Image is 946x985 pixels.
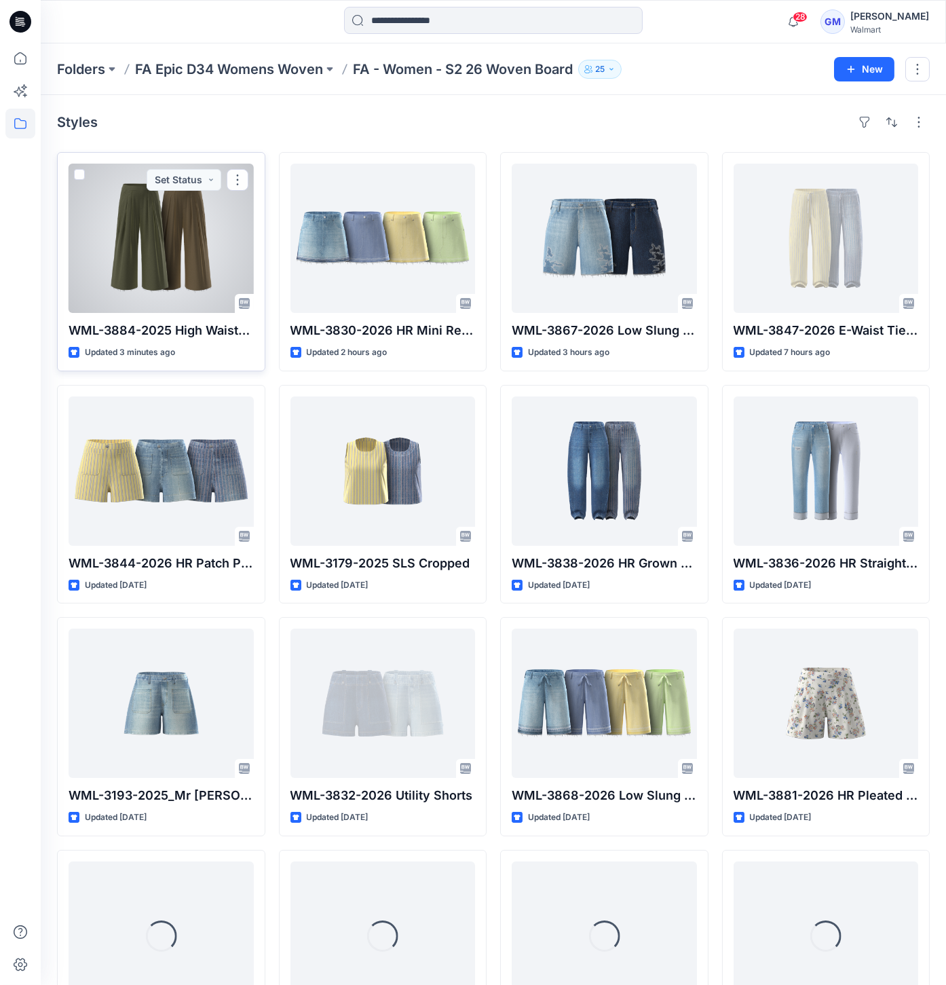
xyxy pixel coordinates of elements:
[290,164,476,313] a: WML-3830-2026 HR Mini Release Hem Skirt
[290,786,476,805] p: WML-3832-2026 Utility Shorts
[512,554,697,573] p: WML-3838-2026 HR Grown On Barrel
[85,346,175,360] p: Updated 3 minutes ago
[734,321,919,340] p: WML-3847-2026 E-Waist Tie Front Barrel
[750,346,831,360] p: Updated 7 hours ago
[734,164,919,313] a: WML-3847-2026 E-Waist Tie Front Barrel
[834,57,894,81] button: New
[307,811,368,825] p: Updated [DATE]
[512,629,697,778] a: WML-3868-2026 Low Slung Release Hem Bermuda Short
[528,346,609,360] p: Updated 3 hours ago
[290,321,476,340] p: WML-3830-2026 HR Mini Release Hem Skirt
[69,396,254,546] a: WML-3844-2026 HR Patch Pocket (New Sailor Short)
[135,60,323,79] a: FA Epic D34 Womens Woven
[85,811,147,825] p: Updated [DATE]
[512,396,697,546] a: WML-3838-2026 HR Grown On Barrel
[69,321,254,340] p: WML-3884-2025 High Waisted Pintuck Culottes
[69,629,254,778] a: WML-3193-2025_Mr Patch Pkt Denim Short
[307,578,368,593] p: Updated [DATE]
[290,396,476,546] a: WML-3179-2025 SLS Cropped
[57,114,98,130] h4: Styles
[69,164,254,313] a: WML-3884-2025 High Waisted Pintuck Culottes
[750,578,812,593] p: Updated [DATE]
[85,578,147,593] p: Updated [DATE]
[578,60,622,79] button: 25
[290,554,476,573] p: WML-3179-2025 SLS Cropped
[850,24,929,35] div: Walmart
[850,8,929,24] div: [PERSON_NAME]
[734,554,919,573] p: WML-3836-2026 HR Straight Leg Cuffed Crop [PERSON_NAME]
[793,12,808,22] span: 28
[353,60,573,79] p: FA - Women - S2 26 Woven Board
[512,786,697,805] p: WML-3868-2026 Low Slung Release Hem Bermuda Short
[57,60,105,79] a: Folders
[750,811,812,825] p: Updated [DATE]
[69,554,254,573] p: WML-3844-2026 HR Patch Pocket (New Sailor Short)
[734,396,919,546] a: WML-3836-2026 HR Straight Leg Cuffed Crop Jean
[820,10,845,34] div: GM
[528,811,590,825] p: Updated [DATE]
[734,786,919,805] p: WML-3881-2026 HR Pleated Short
[512,321,697,340] p: WML-3867-2026 Low Slung Raw Hem Short - Inseam 7"
[290,629,476,778] a: WML-3832-2026 Utility Shorts
[528,578,590,593] p: Updated [DATE]
[307,346,387,360] p: Updated 2 hours ago
[69,786,254,805] p: WML-3193-2025_Mr [PERSON_NAME] Pkt Denim Short
[595,62,605,77] p: 25
[512,164,697,313] a: WML-3867-2026 Low Slung Raw Hem Short - Inseam 7"
[734,629,919,778] a: WML-3881-2026 HR Pleated Short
